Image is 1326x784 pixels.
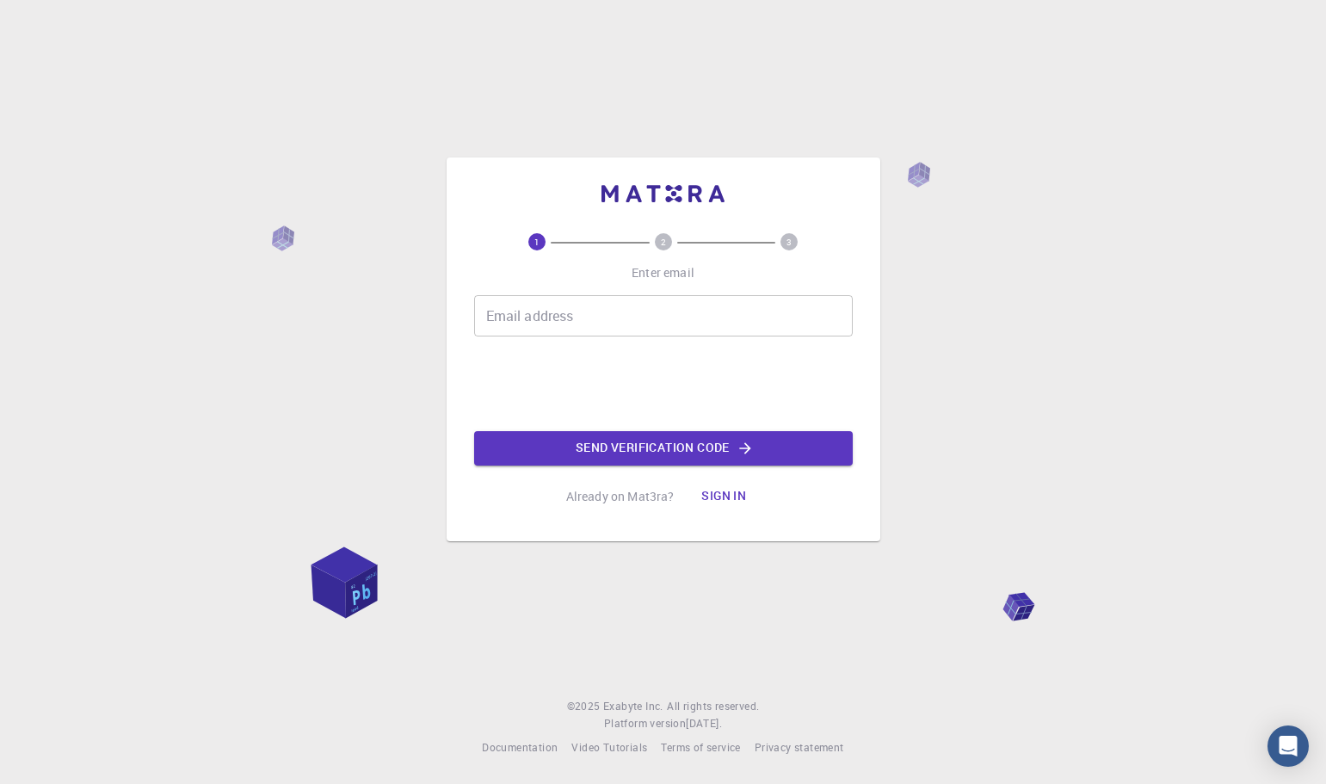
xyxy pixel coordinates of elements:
[567,698,603,715] span: © 2025
[482,740,558,754] span: Documentation
[688,479,760,514] button: Sign in
[603,698,663,715] a: Exabyte Inc.
[755,739,844,756] a: Privacy statement
[661,739,740,756] a: Terms of service
[667,698,759,715] span: All rights reserved.
[482,739,558,756] a: Documentation
[571,739,647,756] a: Video Tutorials
[661,740,740,754] span: Terms of service
[474,431,853,466] button: Send verification code
[786,236,792,248] text: 3
[1267,725,1309,767] div: Open Intercom Messenger
[632,264,694,281] p: Enter email
[755,740,844,754] span: Privacy statement
[686,715,722,732] a: [DATE].
[686,716,722,730] span: [DATE] .
[603,699,663,713] span: Exabyte Inc.
[533,350,794,417] iframe: reCAPTCHA
[534,236,540,248] text: 1
[571,740,647,754] span: Video Tutorials
[661,236,666,248] text: 2
[566,488,675,505] p: Already on Mat3ra?
[604,715,686,732] span: Platform version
